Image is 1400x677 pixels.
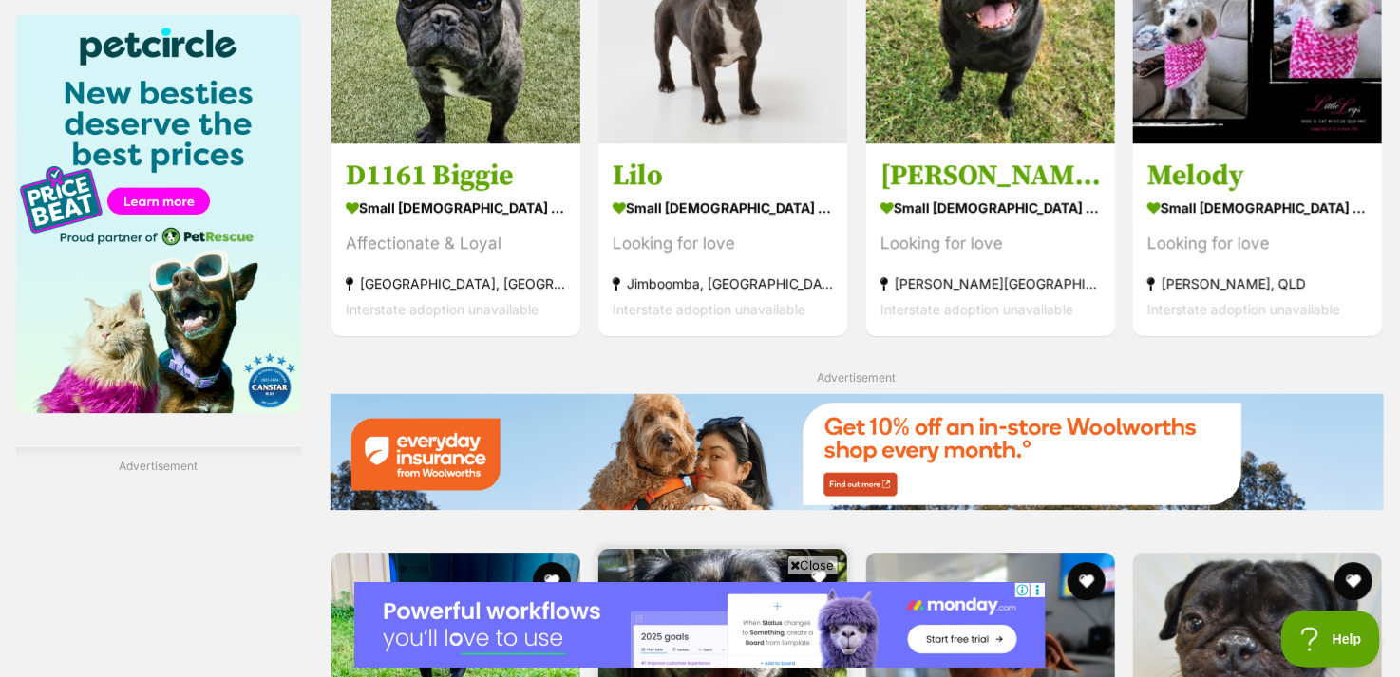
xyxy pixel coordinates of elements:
strong: small [DEMOGRAPHIC_DATA] Dog [1147,194,1368,221]
strong: small [DEMOGRAPHIC_DATA] Dog [880,194,1101,221]
div: Looking for love [880,231,1101,256]
span: Interstate adoption unavailable [1147,301,1340,317]
a: Everyday Insurance promotional banner [330,393,1384,514]
div: Looking for love [1147,231,1368,256]
a: Lilo small [DEMOGRAPHIC_DATA] Dog Looking for love Jimboomba, [GEOGRAPHIC_DATA] Interstate adopti... [598,143,847,336]
span: Interstate adoption unavailable [880,301,1073,317]
span: Advertisement [818,370,897,385]
strong: small [DEMOGRAPHIC_DATA] Dog [613,194,833,221]
span: Interstate adoption unavailable [346,301,539,317]
button: favourite [1068,562,1106,600]
strong: [PERSON_NAME], QLD [1147,271,1368,296]
h3: Melody [1147,158,1368,194]
strong: [PERSON_NAME][GEOGRAPHIC_DATA], [GEOGRAPHIC_DATA] [880,271,1101,296]
iframe: Help Scout Beacon - Open [1281,611,1381,668]
strong: small [DEMOGRAPHIC_DATA] Dog [346,194,566,221]
a: Melody small [DEMOGRAPHIC_DATA] Dog Looking for love [PERSON_NAME], QLD Interstate adoption unava... [1133,143,1382,336]
button: favourite [1334,562,1372,600]
img: Pet Circle promo banner [16,14,301,413]
strong: Jimboomba, [GEOGRAPHIC_DATA] [613,271,833,296]
iframe: Advertisement [354,582,1046,668]
span: Close [787,555,839,574]
a: [PERSON_NAME] small [DEMOGRAPHIC_DATA] Dog Looking for love [PERSON_NAME][GEOGRAPHIC_DATA], [GEOG... [866,143,1115,336]
div: Looking for love [613,231,833,256]
button: favourite [533,562,571,600]
div: Affectionate & Loyal [346,231,566,256]
h3: [PERSON_NAME] [880,158,1101,194]
img: Everyday Insurance promotional banner [330,393,1384,510]
h3: Lilo [613,158,833,194]
h3: D1161 Biggie [346,158,566,194]
span: Interstate adoption unavailable [613,301,805,317]
a: D1161 Biggie small [DEMOGRAPHIC_DATA] Dog Affectionate & Loyal [GEOGRAPHIC_DATA], [GEOGRAPHIC_DAT... [331,143,580,336]
strong: [GEOGRAPHIC_DATA], [GEOGRAPHIC_DATA] [346,271,566,296]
